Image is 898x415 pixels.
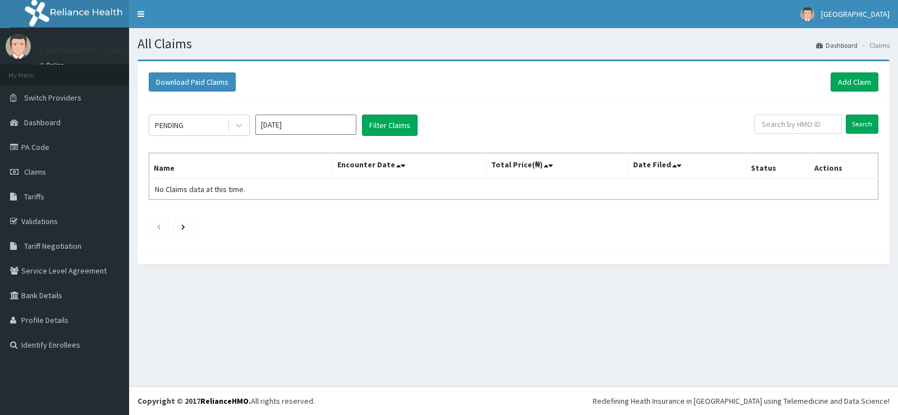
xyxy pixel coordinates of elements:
th: Total Price(₦) [486,153,628,179]
strong: Copyright © 2017 . [138,396,251,406]
a: Previous page [156,221,161,231]
button: Download Paid Claims [149,72,236,92]
a: Online [39,61,66,69]
span: No Claims data at this time. [155,184,245,194]
li: Claims [859,40,890,50]
span: Switch Providers [24,93,81,103]
button: Filter Claims [362,115,418,136]
a: Dashboard [816,40,858,50]
a: Next page [181,221,185,231]
th: Actions [809,153,878,179]
input: Search by HMO ID [754,115,842,134]
span: Dashboard [24,117,61,127]
p: [GEOGRAPHIC_DATA] [39,45,132,56]
input: Select Month and Year [255,115,356,135]
span: Claims [24,167,46,177]
span: Tariffs [24,191,44,202]
img: User Image [6,34,31,59]
th: Date Filed [629,153,746,179]
footer: All rights reserved. [129,386,898,415]
span: Tariff Negotiation [24,241,81,251]
th: Name [149,153,333,179]
div: Redefining Heath Insurance in [GEOGRAPHIC_DATA] using Telemedicine and Data Science! [593,395,890,407]
h1: All Claims [138,37,890,51]
span: [GEOGRAPHIC_DATA] [821,9,890,19]
th: Encounter Date [333,153,486,179]
a: RelianceHMO [200,396,249,406]
input: Search [846,115,878,134]
a: Add Claim [831,72,878,92]
th: Status [746,153,809,179]
img: User Image [800,7,814,21]
div: PENDING [155,120,184,131]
